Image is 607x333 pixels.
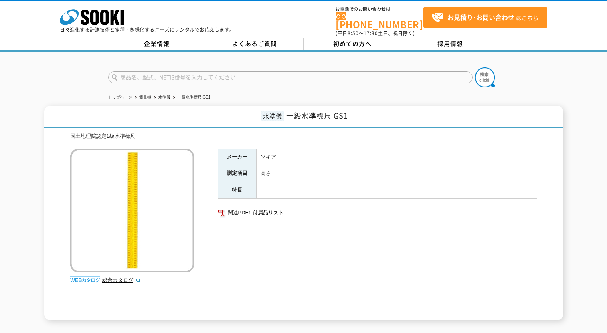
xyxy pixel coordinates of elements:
[102,277,141,283] a: 総合カタログ
[108,71,473,83] input: 商品名、型式、NETIS番号を入力してください
[364,30,378,37] span: 17:30
[70,132,537,141] div: 国土地理院認定1級水準標尺
[401,38,499,50] a: 採用情報
[206,38,304,50] a: よくあるご質問
[218,182,256,199] th: 特長
[256,149,537,165] td: ソキア
[286,110,348,121] span: 一級水準標尺 GS1
[108,38,206,50] a: 企業情報
[336,30,415,37] span: (平日 ～ 土日、祝日除く)
[218,165,256,182] th: 測定項目
[336,7,423,12] span: お電話でのお問い合わせは
[60,27,235,32] p: 日々進化する計測技術と多種・多様化するニーズにレンタルでお応えします。
[475,67,495,87] img: btn_search.png
[336,12,423,29] a: [PHONE_NUMBER]
[256,182,537,199] td: ―
[172,93,211,102] li: 一級水準標尺 GS1
[70,276,100,284] img: webカタログ
[158,95,170,99] a: 水準儀
[139,95,151,99] a: 測量機
[108,95,132,99] a: トップページ
[348,30,359,37] span: 8:50
[218,208,537,218] a: 関連PDF1 付属品リスト
[447,12,514,22] strong: お見積り･お問い合わせ
[431,12,538,24] span: はこちら
[218,149,256,165] th: メーカー
[70,149,194,272] img: 一級水準標尺 GS1
[256,165,537,182] td: 高さ
[304,38,401,50] a: 初めての方へ
[333,39,372,48] span: 初めての方へ
[261,111,284,121] span: 水準儀
[423,7,547,28] a: お見積り･お問い合わせはこちら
